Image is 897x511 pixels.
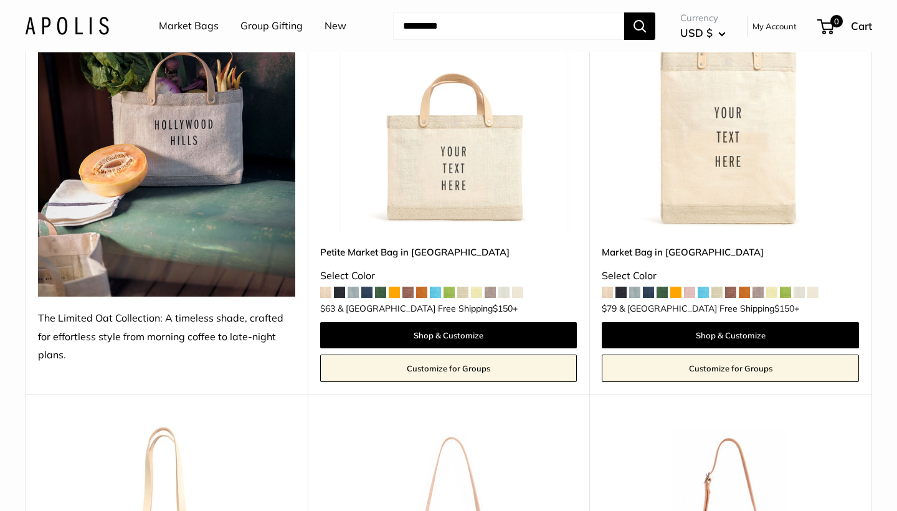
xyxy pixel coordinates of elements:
[619,304,799,313] span: & [GEOGRAPHIC_DATA] Free Shipping +
[320,322,577,348] a: Shop & Customize
[624,12,655,40] button: Search
[338,304,518,313] span: & [GEOGRAPHIC_DATA] Free Shipping +
[393,12,624,40] input: Search...
[25,17,109,35] img: Apolis
[602,245,859,259] a: Market Bag in [GEOGRAPHIC_DATA]
[325,17,346,36] a: New
[320,303,335,314] span: $63
[752,19,797,34] a: My Account
[602,355,859,382] a: Customize for Groups
[38,309,295,365] div: The Limited Oat Collection: A timeless shade, crafted for effortless style from morning coffee to...
[320,355,577,382] a: Customize for Groups
[680,26,713,39] span: USD $
[602,303,617,314] span: $79
[774,303,794,314] span: $150
[602,322,859,348] a: Shop & Customize
[680,9,726,27] span: Currency
[819,16,872,36] a: 0 Cart
[320,267,577,285] div: Select Color
[240,17,303,36] a: Group Gifting
[830,15,843,27] span: 0
[320,245,577,259] a: Petite Market Bag in [GEOGRAPHIC_DATA]
[680,23,726,43] button: USD $
[493,303,513,314] span: $150
[159,17,219,36] a: Market Bags
[851,19,872,32] span: Cart
[602,267,859,285] div: Select Color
